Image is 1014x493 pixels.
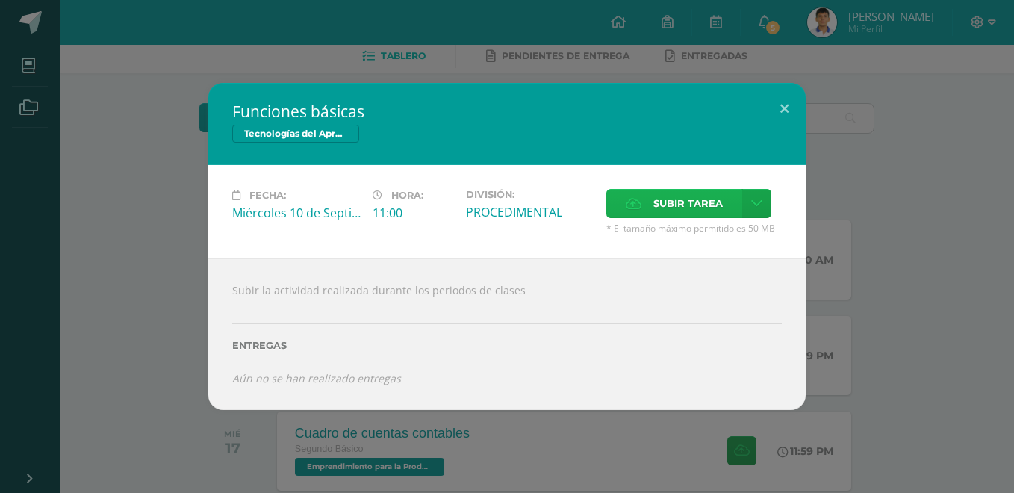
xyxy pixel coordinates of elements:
[763,83,806,134] button: Close (Esc)
[373,205,454,221] div: 11:00
[232,340,782,351] label: Entregas
[606,222,782,235] span: * El tamaño máximo permitido es 50 MB
[249,190,286,201] span: Fecha:
[653,190,723,217] span: Subir tarea
[391,190,423,201] span: Hora:
[232,371,401,385] i: Aún no se han realizado entregas
[466,204,594,220] div: PROCEDIMENTAL
[208,258,806,409] div: Subir la actividad realizada durante los periodos de clases
[466,189,594,200] label: División:
[232,101,782,122] h2: Funciones básicas
[232,125,359,143] span: Tecnologías del Aprendizaje y la Comunicación
[232,205,361,221] div: Miércoles 10 de Septiembre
